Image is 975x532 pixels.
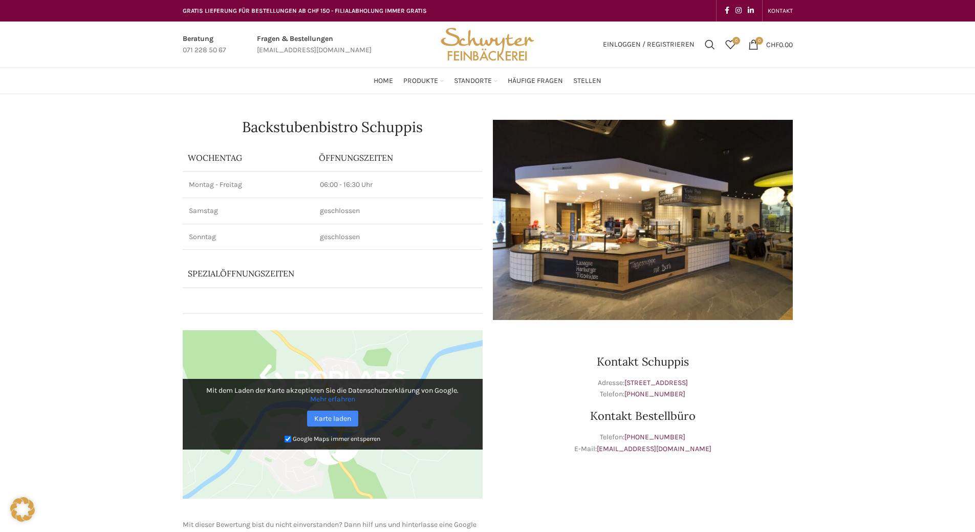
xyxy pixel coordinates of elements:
a: Karte laden [307,411,358,427]
p: Montag - Freitag [189,180,308,190]
a: 0 CHF0.00 [743,34,798,55]
a: Produkte [403,71,444,91]
a: Suchen [700,34,720,55]
p: Wochentag [188,152,309,163]
a: Standorte [454,71,497,91]
span: CHF [766,40,779,49]
p: Telefon: E-Mail: [493,432,793,455]
a: Infobox link [183,33,226,56]
a: 0 [720,34,741,55]
span: KONTAKT [768,7,793,14]
span: 0 [755,37,763,45]
a: Linkedin social link [745,4,757,18]
p: Sonntag [189,232,308,242]
a: Infobox link [257,33,372,56]
a: Einloggen / Registrieren [598,34,700,55]
p: 06:00 - 16:30 Uhr [320,180,476,190]
p: Adresse: Telefon: [493,377,793,400]
p: Spezialöffnungszeiten [188,268,428,279]
h3: Kontakt Schuppis [493,356,793,367]
div: Meine Wunschliste [720,34,741,55]
a: Stellen [573,71,601,91]
p: Samstag [189,206,308,216]
a: Instagram social link [732,4,745,18]
a: Facebook social link [722,4,732,18]
span: GRATIS LIEFERUNG FÜR BESTELLUNGEN AB CHF 150 - FILIALABHOLUNG IMMER GRATIS [183,7,427,14]
a: Home [374,71,393,91]
p: geschlossen [320,232,476,242]
span: Stellen [573,76,601,86]
div: Main navigation [178,71,798,91]
a: KONTAKT [768,1,793,21]
span: Home [374,76,393,86]
a: [PHONE_NUMBER] [624,390,685,398]
h3: Kontakt Bestellbüro [493,410,793,421]
span: Standorte [454,76,492,86]
span: Produkte [403,76,438,86]
a: Mehr erfahren [310,395,355,403]
img: Google Maps [183,330,483,499]
a: [STREET_ADDRESS] [624,378,688,387]
a: [EMAIL_ADDRESS][DOMAIN_NAME] [597,444,711,453]
p: ÖFFNUNGSZEITEN [319,152,478,163]
a: Häufige Fragen [508,71,563,91]
span: Häufige Fragen [508,76,563,86]
p: Mit dem Laden der Karte akzeptieren Sie die Datenschutzerklärung von Google. [190,386,475,403]
img: Bäckerei Schwyter [437,22,537,68]
a: Site logo [437,39,537,48]
h1: Backstubenbistro Schuppis [183,120,483,134]
div: Secondary navigation [763,1,798,21]
a: [PHONE_NUMBER] [624,433,685,441]
small: Google Maps immer entsperren [293,435,380,442]
span: Einloggen / Registrieren [603,41,695,48]
input: Google Maps immer entsperren [285,436,291,442]
span: 0 [732,37,740,45]
bdi: 0.00 [766,40,793,49]
p: geschlossen [320,206,476,216]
